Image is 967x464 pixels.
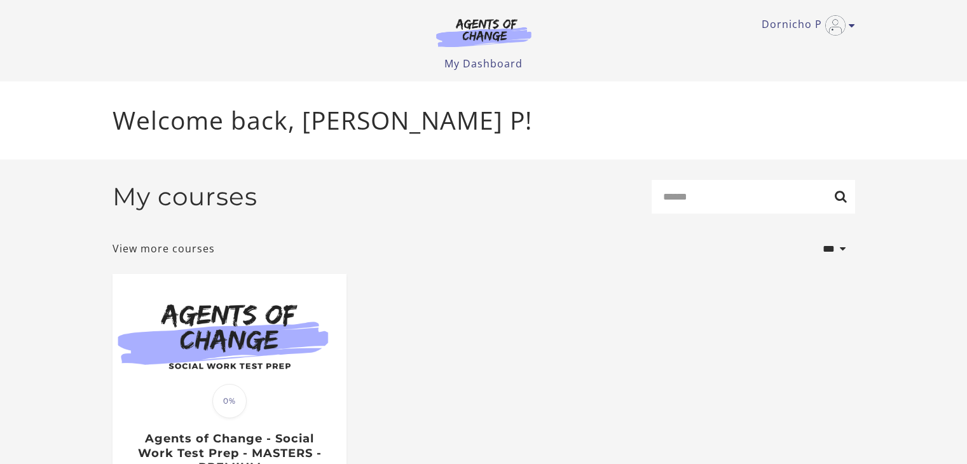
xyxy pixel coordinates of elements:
[762,15,849,36] a: Toggle menu
[113,241,215,256] a: View more courses
[113,182,257,212] h2: My courses
[423,18,545,47] img: Agents of Change Logo
[113,102,855,139] p: Welcome back, [PERSON_NAME] P!
[212,384,247,418] span: 0%
[444,57,523,71] a: My Dashboard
